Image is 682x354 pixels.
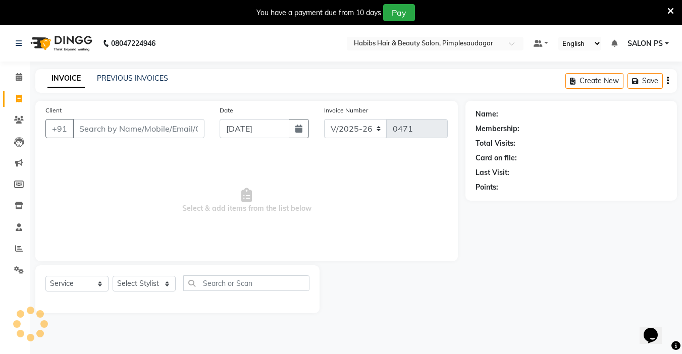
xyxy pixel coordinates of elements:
[256,8,381,18] div: You have a payment due from 10 days
[476,167,509,178] div: Last Visit:
[45,150,448,251] span: Select & add items from the list below
[183,275,309,291] input: Search or Scan
[476,182,498,193] div: Points:
[383,4,415,21] button: Pay
[627,73,663,89] button: Save
[476,124,519,134] div: Membership:
[45,119,74,138] button: +91
[476,109,498,120] div: Name:
[26,29,95,57] img: logo
[73,119,204,138] input: Search by Name/Mobile/Email/Code
[45,106,62,115] label: Client
[476,153,517,163] div: Card on file:
[324,106,368,115] label: Invoice Number
[97,74,168,83] a: PREVIOUS INVOICES
[565,73,623,89] button: Create New
[640,314,672,344] iframe: chat widget
[47,70,85,88] a: INVOICE
[111,29,155,57] b: 08047224946
[220,106,233,115] label: Date
[476,138,515,149] div: Total Visits:
[627,38,663,49] span: SALON PS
